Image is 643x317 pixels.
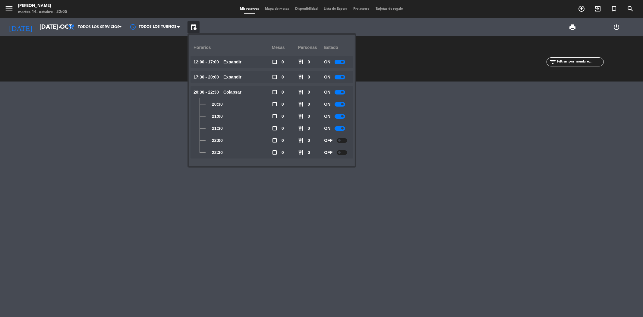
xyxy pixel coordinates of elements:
div: [PERSON_NAME] [18,3,67,9]
span: print [569,24,576,31]
i: arrow_drop_down [56,24,63,31]
span: check_box_outline_blank [272,138,277,143]
span: 0 [282,89,284,96]
div: Mesas [272,39,298,56]
span: ON [324,89,330,96]
span: 0 [308,137,310,144]
span: restaurant [298,126,304,131]
span: 17:30 - 20:00 [194,74,219,81]
span: 22:30 [212,149,223,156]
span: 0 [308,149,310,156]
span: check_box_outline_blank [272,59,277,65]
span: check_box_outline_blank [272,74,277,80]
i: menu [5,4,14,13]
div: LOG OUT [594,18,638,36]
u: Colapsar [223,90,241,94]
span: pending_actions [190,24,197,31]
span: 0 [282,59,284,66]
span: 22:00 [212,137,223,144]
span: 0 [308,101,310,108]
span: 0 [308,74,310,81]
span: Disponibilidad [292,7,321,11]
span: 21:00 [212,113,223,120]
div: personas [298,39,324,56]
u: Expandir [223,59,241,64]
span: 20:30 - 22:30 [194,89,219,96]
span: 0 [282,101,284,108]
span: 0 [282,125,284,132]
div: Estado [324,39,350,56]
span: 0 [282,74,284,81]
div: martes 14. octubre - 22:05 [18,9,67,15]
span: ON [324,125,330,132]
span: restaurant [298,101,304,107]
span: 21:30 [212,125,223,132]
span: check_box_outline_blank [272,101,277,107]
span: 0 [308,59,310,66]
span: ON [324,101,330,108]
span: Todos los servicios [78,25,119,29]
span: ON [324,59,330,66]
div: Horarios [194,39,272,56]
i: add_circle_outline [578,5,585,12]
span: check_box_outline_blank [272,126,277,131]
span: ON [324,74,330,81]
span: restaurant [298,114,304,119]
span: restaurant [298,150,304,155]
i: exit_to_app [594,5,601,12]
span: Pre-acceso [350,7,373,11]
i: search [627,5,634,12]
span: OFF [324,137,333,144]
span: 0 [308,89,310,96]
span: 0 [282,149,284,156]
span: 20:30 [212,101,223,108]
span: restaurant [298,138,304,143]
i: power_settings_new [613,24,620,31]
span: 0 [308,113,310,120]
u: Expandir [223,75,241,79]
span: 0 [282,137,284,144]
span: Mapa de mesas [262,7,292,11]
i: [DATE] [5,21,36,34]
span: Mis reservas [237,7,262,11]
span: restaurant [298,74,304,80]
span: Tarjetas de regalo [373,7,406,11]
span: restaurant [298,59,304,65]
span: check_box_outline_blank [272,150,277,155]
button: menu [5,4,14,15]
span: Lista de Espera [321,7,350,11]
span: ON [324,113,330,120]
span: 0 [308,125,310,132]
span: check_box_outline_blank [272,89,277,95]
i: filter_list [550,58,557,66]
span: check_box_outline_blank [272,114,277,119]
span: 12:00 - 17:00 [194,59,219,66]
i: turned_in_not [610,5,618,12]
span: 0 [282,113,284,120]
span: restaurant [298,89,304,95]
input: Filtrar por nombre... [557,59,604,65]
span: OFF [324,149,333,156]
